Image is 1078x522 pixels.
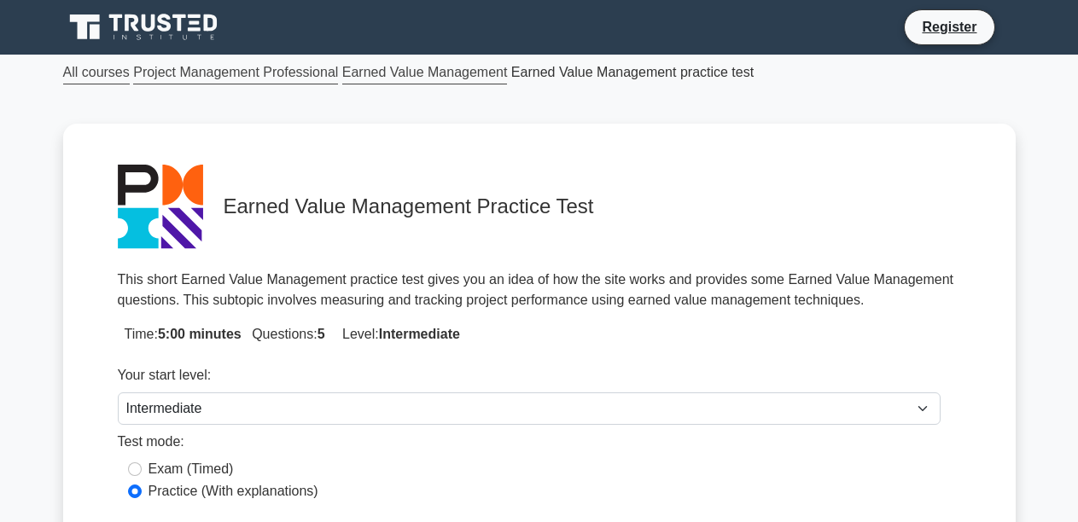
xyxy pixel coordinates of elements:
a: Register [912,16,987,38]
span: Questions: [245,327,324,341]
div: Your start level: [118,365,941,392]
p: This short Earned Value Management practice test gives you an idea of how the site works and prov... [118,270,961,310]
p: Time: [118,324,961,345]
a: All courses [63,61,130,84]
div: Earned Value Management practice test [53,61,1026,83]
strong: Intermediate [379,327,460,341]
a: Project Management Professional [133,61,338,84]
strong: 5:00 minutes [158,327,242,341]
a: Earned Value Management [342,61,508,84]
h4: Earned Value Management Practice Test [224,194,961,219]
span: Level: [335,327,460,341]
label: Exam (Timed) [149,459,234,479]
label: Practice (With explanations) [149,481,318,502]
div: Test mode: [118,432,941,459]
strong: 5 [318,327,325,341]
